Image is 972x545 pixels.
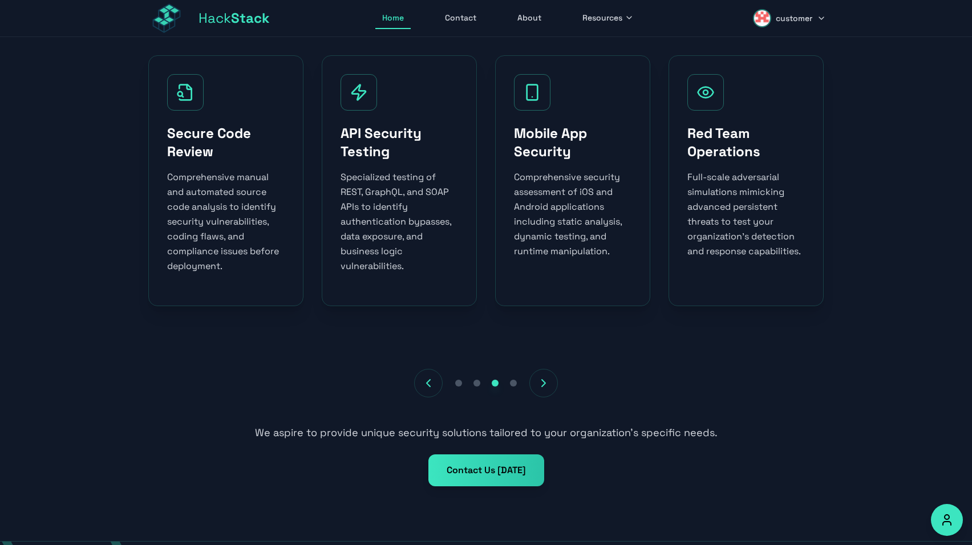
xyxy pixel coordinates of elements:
a: Home [375,7,411,29]
span: Stack [231,9,270,27]
button: Previous services [414,369,443,397]
button: Resources [576,7,641,29]
h3: Mobile App Security [514,124,631,161]
h3: API Security Testing [341,124,458,161]
p: Comprehensive security assessment of iOS and Android applications including static analysis, dyna... [514,170,631,259]
p: Full-scale adversarial simulations mimicking advanced persistent threats to test your organizatio... [687,170,805,259]
a: Contact [438,7,483,29]
span: Hack [199,9,270,27]
p: Comprehensive manual and automated source code analysis to identify security vulnerabilities, cod... [167,170,285,274]
button: customer [746,5,833,32]
p: Specialized testing of REST, GraphQL, and SOAP APIs to identify authentication bypasses, data exp... [341,170,458,274]
span: Resources [582,12,622,23]
button: Go to slide 4 [507,376,520,390]
button: Go to slide 1 [452,376,465,390]
img: customer [753,9,771,27]
span: customer [776,13,812,24]
button: Next services [529,369,558,397]
button: Go to slide 3 [488,376,502,390]
a: About [511,7,548,29]
h3: Secure Code Review [167,124,285,161]
button: Go to slide 2 [470,376,484,390]
a: Contact Us [DATE] [428,454,544,486]
h3: Red Team Operations [687,124,805,161]
button: Accessibility Options [931,504,963,536]
p: We aspire to provide unique security solutions tailored to your organization's specific needs. [139,425,833,441]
